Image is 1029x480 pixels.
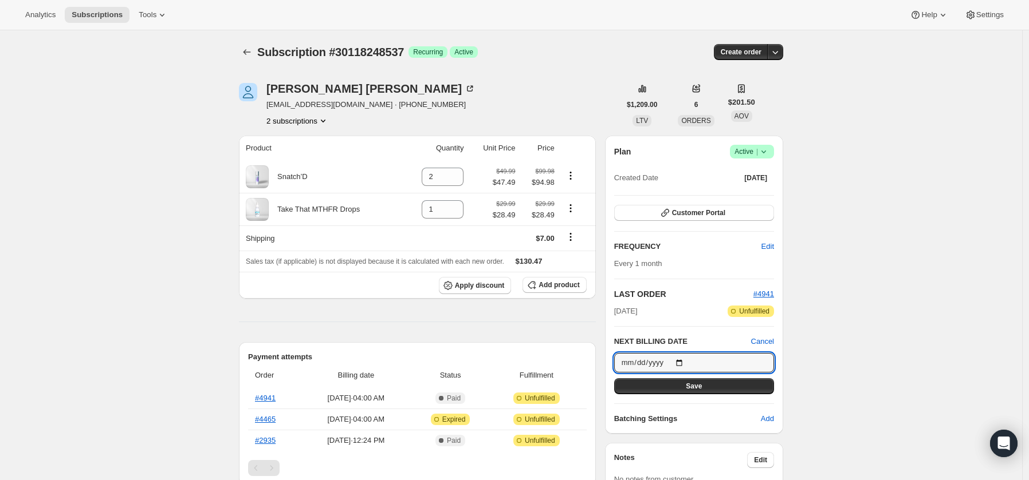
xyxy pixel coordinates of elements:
[239,136,403,161] th: Product
[516,257,543,265] span: $130.47
[414,370,486,381] span: Status
[305,435,408,446] span: [DATE] · 12:24 PM
[255,436,276,445] a: #2935
[255,415,276,423] a: #4465
[614,146,631,157] h2: Plan
[454,47,473,57] span: Active
[305,414,408,425] span: [DATE] · 04:00 AM
[754,455,767,465] span: Edit
[525,415,555,424] span: Unfulfilled
[72,10,123,19] span: Subscriptions
[248,460,587,476] nav: Pagination
[747,452,774,468] button: Edit
[958,7,1011,23] button: Settings
[493,370,580,381] span: Fulfillment
[744,173,767,183] span: [DATE]
[257,46,404,58] span: Subscription #30118248537
[493,177,516,188] span: $47.49
[525,436,555,445] span: Unfulfilled
[672,208,725,217] span: Customer Portal
[439,277,512,294] button: Apply discount
[132,7,175,23] button: Tools
[536,200,555,207] small: $29.99
[735,146,769,157] span: Active
[756,147,758,156] span: |
[18,7,62,23] button: Analytics
[739,307,769,316] span: Unfulfilled
[614,259,662,268] span: Every 1 month
[442,415,466,424] span: Expired
[139,10,156,19] span: Tools
[636,117,648,125] span: LTV
[266,115,329,126] button: Product actions
[246,198,269,221] img: product img
[614,172,658,184] span: Created Date
[737,170,774,186] button: [DATE]
[686,382,702,391] span: Save
[620,97,664,113] button: $1,209.00
[522,209,554,221] span: $28.49
[536,168,555,174] small: $99.98
[536,234,555,243] span: $7.00
[413,47,443,57] span: Recurring
[266,99,476,110] span: [EMAIL_ADDRESS][DOMAIN_NAME] · [PHONE_NUMBER]
[614,205,774,221] button: Customer Portal
[976,10,1004,19] span: Settings
[246,165,269,188] img: product img
[447,394,461,403] span: Paid
[248,351,587,363] h2: Payment attempts
[990,430,1018,457] div: Open Intercom Messenger
[614,336,751,347] h2: NEXT BILLING DATE
[519,136,557,161] th: Price
[753,289,774,298] a: #4941
[753,288,774,300] button: #4941
[266,83,476,94] div: [PERSON_NAME] [PERSON_NAME]
[561,202,580,215] button: Product actions
[681,117,710,125] span: ORDERS
[246,257,504,265] span: Sales tax (if applicable) is not displayed because it is calculated with each new order.
[761,413,774,425] span: Add
[455,281,505,290] span: Apply discount
[239,44,255,60] button: Subscriptions
[269,204,360,215] div: Take That MTHFR Drops
[614,306,638,317] span: [DATE]
[614,413,761,425] h6: Batching Settings
[522,177,554,188] span: $94.98
[721,47,761,57] span: Create order
[561,169,580,182] button: Product actions
[239,225,403,251] th: Shipping
[523,277,586,293] button: Add product
[755,237,781,256] button: Edit
[714,44,768,60] button: Create order
[403,136,467,161] th: Quantity
[248,363,301,388] th: Order
[688,97,705,113] button: 6
[614,378,774,394] button: Save
[255,394,276,402] a: #4941
[447,436,461,445] span: Paid
[25,10,56,19] span: Analytics
[65,7,129,23] button: Subscriptions
[525,394,555,403] span: Unfulfilled
[269,171,308,183] div: Snatch’D
[496,168,515,174] small: $49.99
[493,209,516,221] span: $28.49
[614,452,748,468] h3: Notes
[614,241,761,252] h2: FREQUENCY
[614,288,753,300] h2: LAST ORDER
[239,83,257,101] span: Samantha Deome
[627,100,657,109] span: $1,209.00
[728,97,755,108] span: $201.50
[496,200,515,207] small: $29.99
[561,231,580,243] button: Shipping actions
[761,241,774,252] span: Edit
[751,336,774,347] button: Cancel
[754,410,781,428] button: Add
[735,112,749,120] span: AOV
[921,10,937,19] span: Help
[694,100,698,109] span: 6
[539,280,579,289] span: Add product
[467,136,519,161] th: Unit Price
